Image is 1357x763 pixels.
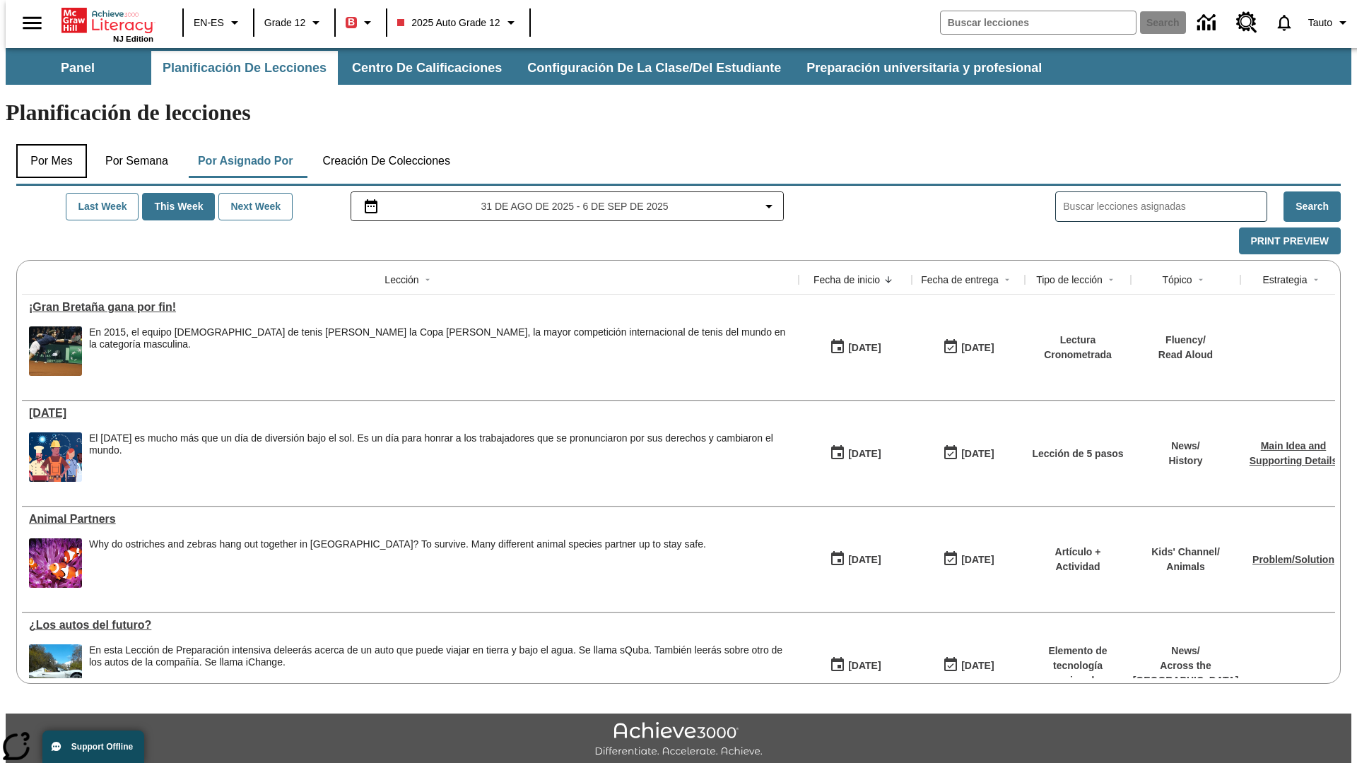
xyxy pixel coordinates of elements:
[89,326,792,376] div: En 2015, el equipo británico de tenis ganó la Copa Davis, la mayor competición internacional de t...
[29,301,792,314] a: ¡Gran Bretaña gana por fin!, Lessons
[71,742,133,752] span: Support Offline
[1239,227,1341,255] button: Print Preview
[848,339,881,357] div: [DATE]
[848,551,881,569] div: [DATE]
[1151,545,1220,560] p: Kids' Channel /
[880,271,897,288] button: Sort
[938,334,999,361] button: 09/07/25: Último día en que podrá accederse la lección
[392,10,524,35] button: Class: 2025 Auto Grade 12, Selecciona una clase
[825,440,886,467] button: 07/23/25: Primer día en que estuvo disponible la lección
[42,731,144,763] button: Support Offline
[89,432,792,456] div: El [DATE] es mucho más que un día de diversión bajo el sol. Es un día para honrar a los trabajado...
[1168,454,1202,468] p: History
[1158,348,1213,362] p: Read Aloud
[1266,4,1303,41] a: Notificaciones
[1283,191,1341,222] button: Search
[89,644,792,694] div: En esta Lección de Preparación intensiva de leerás acerca de un auto que puede viajar en tierra y...
[961,657,994,675] div: [DATE]
[1103,271,1120,288] button: Sort
[1162,273,1192,287] div: Tópico
[848,657,881,675] div: [DATE]
[341,51,513,85] button: Centro de calificaciones
[1308,16,1332,30] span: Tauto
[29,407,792,420] a: Día del Trabajo, Lessons
[1063,196,1267,217] input: Buscar lecciones asignadas
[1192,271,1209,288] button: Sort
[1303,10,1357,35] button: Perfil/Configuración
[61,5,153,43] div: Portada
[825,546,886,573] button: 07/07/25: Primer día en que estuvo disponible la lección
[6,48,1351,85] div: Subbarra de navegación
[194,16,224,30] span: EN-ES
[1252,554,1334,565] a: Problem/Solution
[1032,333,1124,362] p: Lectura Cronometrada
[142,193,215,220] button: This Week
[7,51,148,85] button: Panel
[6,100,1351,126] h1: Planificación de lecciones
[1228,4,1266,42] a: Centro de recursos, Se abrirá en una pestaña nueva.
[384,273,418,287] div: Lección
[921,273,999,287] div: Fecha de entrega
[594,722,763,758] img: Achieve3000 Differentiate Accelerate Achieve
[29,301,792,314] div: ¡Gran Bretaña gana por fin!
[961,445,994,463] div: [DATE]
[218,193,293,220] button: Next Week
[11,2,53,44] button: Abrir el menú lateral
[29,619,792,632] div: ¿Los autos del futuro?
[6,51,1055,85] div: Subbarra de navegación
[825,652,886,679] button: 07/01/25: Primer día en que estuvo disponible la lección
[89,432,792,482] div: El Día del Trabajo es mucho más que un día de diversión bajo el sol. Es un día para honrar a los ...
[795,51,1053,85] button: Preparación universitaria y profesional
[1168,439,1202,454] p: News /
[89,538,706,588] div: Why do ostriches and zebras hang out together in Africa? To survive. Many different animal specie...
[29,326,82,376] img: British tennis player Andy Murray, extending his whole body to reach a ball during a tennis match...
[1036,273,1103,287] div: Tipo de lección
[16,144,87,178] button: Por mes
[1133,658,1239,688] p: Across the [GEOGRAPHIC_DATA]
[348,13,355,31] span: B
[29,644,82,694] img: High-tech automobile treading water.
[825,334,886,361] button: 09/01/25: Primer día en que estuvo disponible la lección
[1262,273,1307,287] div: Estrategia
[1032,644,1124,688] p: Elemento de tecnología mejorada
[961,551,994,569] div: [DATE]
[89,326,792,350] div: En 2015, el equipo [DEMOGRAPHIC_DATA] de tenis [PERSON_NAME] la Copa [PERSON_NAME], la mayor comp...
[264,16,305,30] span: Grade 12
[29,513,792,526] a: Animal Partners, Lessons
[1158,333,1213,348] p: Fluency /
[1151,560,1220,574] p: Animals
[89,644,782,668] testabrev: leerás acerca de un auto que puede viajar en tierra y bajo el agua. Se llama sQuba. También leerá...
[1032,446,1123,461] p: Lección de 5 pasos
[419,271,436,288] button: Sort
[1250,440,1337,466] a: Main Idea and Supporting Details
[813,273,880,287] div: Fecha de inicio
[29,513,792,526] div: Animal Partners
[94,144,180,178] button: Por semana
[938,440,999,467] button: 06/30/26: Último día en que podrá accederse la lección
[1308,271,1324,288] button: Sort
[961,339,994,357] div: [DATE]
[259,10,330,35] button: Grado: Grade 12, Elige un grado
[999,271,1016,288] button: Sort
[397,16,500,30] span: 2025 Auto Grade 12
[481,199,668,214] span: 31 de ago de 2025 - 6 de sep de 2025
[29,619,792,632] a: ¿Los autos del futuro? , Lessons
[357,198,778,215] button: Seleccione el intervalo de fechas opción del menú
[938,652,999,679] button: 08/01/26: Último día en que podrá accederse la lección
[340,10,382,35] button: Boost El color de la clase es rojo. Cambiar el color de la clase.
[311,144,462,178] button: Creación de colecciones
[760,198,777,215] svg: Collapse Date Range Filter
[516,51,792,85] button: Configuración de la clase/del estudiante
[61,6,153,35] a: Portada
[1133,644,1239,658] p: News /
[29,538,82,588] img: Three clownfish swim around a purple anemone.
[187,144,305,178] button: Por asignado por
[848,445,881,463] div: [DATE]
[1032,545,1124,574] p: Artículo + Actividad
[938,546,999,573] button: 06/30/26: Último día en que podrá accederse la lección
[89,538,706,550] div: Why do ostriches and zebras hang out together in [GEOGRAPHIC_DATA]? To survive. Many different an...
